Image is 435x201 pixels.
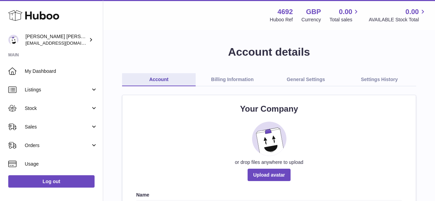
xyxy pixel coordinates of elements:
[25,161,98,167] span: Usage
[25,142,90,149] span: Orders
[329,16,360,23] span: Total sales
[25,105,90,112] span: Stock
[196,73,269,86] a: Billing Information
[25,40,101,46] span: [EMAIL_ADDRESS][DOMAIN_NAME]
[136,159,402,166] div: or drop files anywhere to upload
[329,7,360,23] a: 0.00 Total sales
[405,7,419,16] span: 0.00
[278,7,293,16] strong: 4692
[269,73,343,86] a: General Settings
[302,16,321,23] div: Currency
[122,73,196,86] a: Account
[306,7,321,16] strong: GBP
[8,35,19,45] img: internalAdmin-4692@internal.huboo.com
[136,103,402,114] h2: Your Company
[25,33,87,46] div: [PERSON_NAME] [PERSON_NAME]
[25,68,98,75] span: My Dashboard
[25,87,90,93] span: Listings
[136,192,402,198] label: Name
[248,169,291,181] span: Upload avatar
[369,16,427,23] span: AVAILABLE Stock Total
[252,122,286,156] img: placeholder_image.svg
[339,7,352,16] span: 0.00
[8,175,95,188] a: Log out
[270,16,293,23] div: Huboo Ref
[25,124,90,130] span: Sales
[114,45,424,59] h1: Account details
[342,73,416,86] a: Settings History
[369,7,427,23] a: 0.00 AVAILABLE Stock Total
